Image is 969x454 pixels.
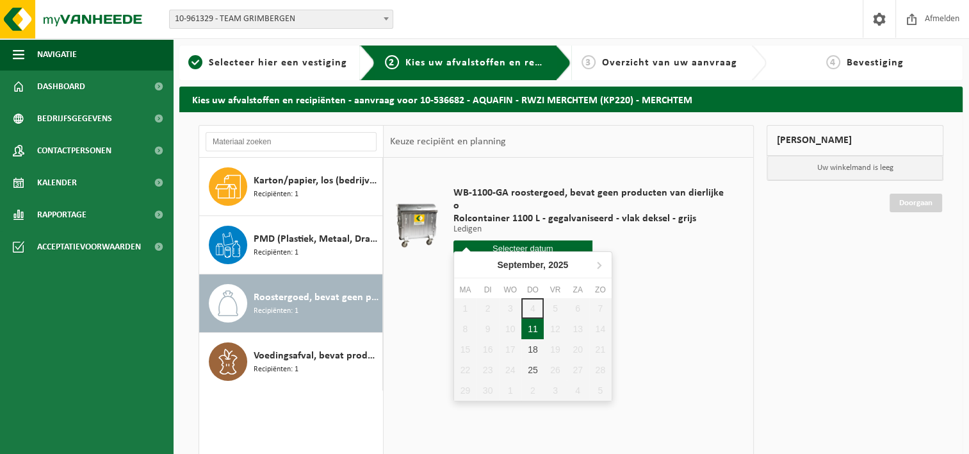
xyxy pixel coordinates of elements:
[453,240,592,256] input: Selecteer datum
[37,38,77,71] span: Navigatie
[453,212,731,225] span: Rolcontainer 1100 L - gegalvaniseerd - vlak deksel - grijs
[199,333,383,391] button: Voedingsafval, bevat producten van dierlijke oorsprong, onverpakt, categorie 3 Recipiënten: 1
[37,103,112,135] span: Bedrijfsgegevens
[37,71,85,103] span: Dashboard
[254,231,379,247] span: PMD (Plastiek, Metaal, Drankkartons) (bedrijven)
[37,135,111,167] span: Contactpersonen
[405,58,582,68] span: Kies uw afvalstoffen en recipiënten
[254,173,379,189] span: Karton/papier, los (bedrijven)
[385,55,399,69] span: 2
[254,247,298,259] span: Recipiënten: 1
[548,260,568,269] i: 2025
[254,305,298,317] span: Recipiënten: 1
[37,167,77,199] span: Kalender
[188,55,202,69] span: 1
[37,231,141,263] span: Acceptatievoorwaarden
[254,189,298,201] span: Recipiënten: 1
[589,283,612,296] div: zo
[890,194,942,212] a: Doorgaan
[767,156,943,180] p: Uw winkelmand is leeg
[454,283,476,296] div: ma
[209,58,347,68] span: Selecteer hier een vestiging
[254,290,379,305] span: Roostergoed, bevat geen producten van dierlijke oorsprong
[847,58,904,68] span: Bevestiging
[567,283,589,296] div: za
[521,319,544,339] div: 11
[254,348,379,364] span: Voedingsafval, bevat producten van dierlijke oorsprong, onverpakt, categorie 3
[179,87,963,112] h2: Kies uw afvalstoffen en recipiënten - aanvraag voor 10-536682 - AQUAFIN - RWZI MERCHTEM (KP220) -...
[499,283,521,296] div: wo
[492,255,573,275] div: September,
[453,225,731,234] p: Ledigen
[521,283,544,296] div: do
[199,216,383,274] button: PMD (Plastiek, Metaal, Drankkartons) (bedrijven) Recipiënten: 1
[169,10,393,29] span: 10-961329 - TEAM GRIMBERGEN
[521,380,544,401] div: 2
[521,339,544,360] div: 18
[186,55,350,71] a: 1Selecteer hier een vestiging
[826,55,840,69] span: 4
[767,125,943,156] div: [PERSON_NAME]
[544,283,566,296] div: vr
[170,10,393,28] span: 10-961329 - TEAM GRIMBERGEN
[206,132,377,151] input: Materiaal zoeken
[602,58,737,68] span: Overzicht van uw aanvraag
[582,55,596,69] span: 3
[199,274,383,333] button: Roostergoed, bevat geen producten van dierlijke oorsprong Recipiënten: 1
[521,360,544,380] div: 25
[384,126,512,158] div: Keuze recipiënt en planning
[254,364,298,376] span: Recipiënten: 1
[37,199,86,231] span: Rapportage
[476,283,499,296] div: di
[453,187,731,212] span: WB-1100-GA roostergoed, bevat geen producten van dierlijke o
[199,158,383,216] button: Karton/papier, los (bedrijven) Recipiënten: 1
